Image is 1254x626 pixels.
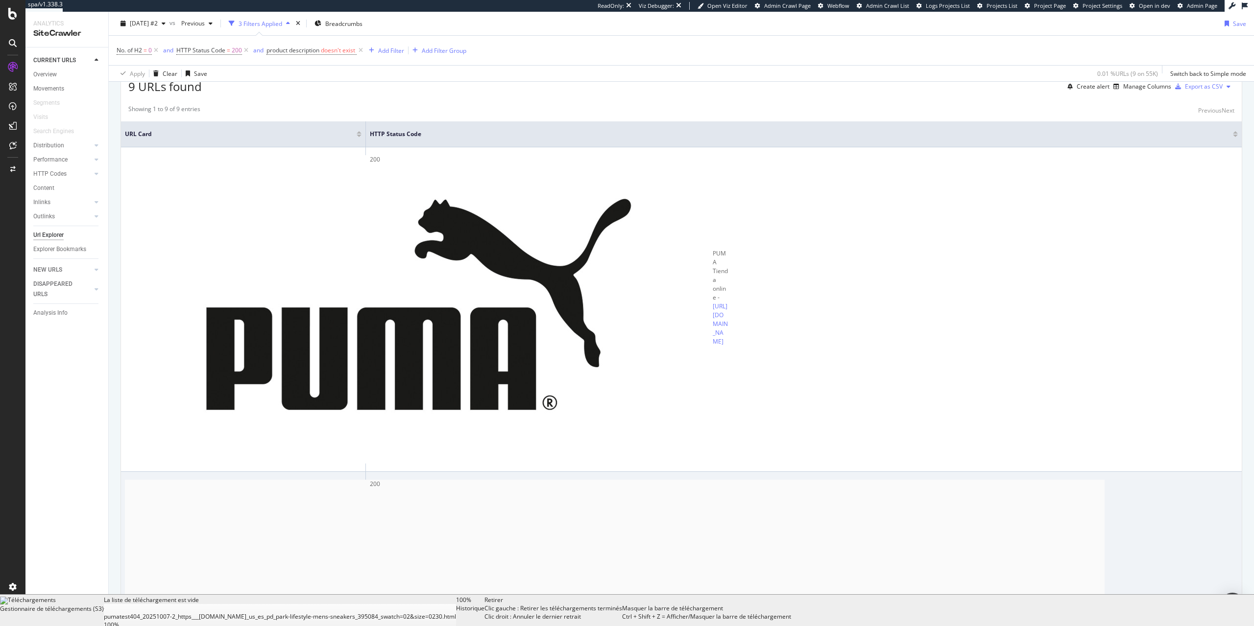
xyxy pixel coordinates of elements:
button: Apply [117,66,145,81]
button: and [160,46,176,55]
span: URL Card [125,130,354,139]
div: and [163,46,173,54]
span: Admin Crawl List [866,2,909,9]
button: Switch back to Simple mode [1166,66,1246,81]
span: 9 URLs found [128,78,202,94]
div: La liste de téléchargement est vide [104,596,456,604]
button: Breadcrumbs [311,16,366,31]
span: product description [266,46,319,54]
a: Open in dev [1130,2,1170,10]
a: [URL][DOMAIN_NAME] [713,302,728,346]
div: Url Explorer [33,230,64,240]
div: Overview [33,70,57,80]
span: Project Page [1034,2,1066,9]
button: Next [1222,105,1234,116]
div: Open Intercom Messenger [1221,593,1244,616]
button: Save [182,66,207,81]
div: Clear [163,69,177,77]
div: Apply [130,69,145,77]
div: Clic droit : Annuler le dernier retrait [484,612,622,621]
a: HTTP Codes [33,169,92,179]
div: Search Engines [33,126,74,137]
div: Export as CSV [1185,82,1223,91]
span: No. of H2 [117,46,142,54]
button: Clear [149,66,177,81]
button: Add Filter [365,45,404,56]
div: 200 [370,155,1238,164]
div: Visits [33,112,48,122]
a: Outlinks [33,211,92,222]
a: Projects List [977,2,1017,10]
div: 200 [370,480,1238,488]
button: Add Filter Group [409,45,466,56]
button: and [250,46,266,55]
div: Ctrl + Shift + Z = Afficher/Masquer la barre de téléchargement [622,612,791,621]
button: Save [1221,16,1246,31]
div: Segments [33,98,60,108]
div: Viz Debugger: [639,2,674,10]
div: pumatest404_20251007-2_https___[DOMAIN_NAME]_us_es_pd_park-lifestyle-mens-sneakers_395084_swatch=... [104,612,456,621]
span: Téléchargements [8,596,56,604]
div: Performance [33,155,68,165]
a: Explorer Bookmarks [33,244,101,255]
div: Inlinks [33,197,50,208]
span: 2025 Oct. 7th #2 [130,19,158,27]
a: Url Explorer [33,230,101,240]
a: Distribution [33,140,92,151]
a: Visits [33,112,58,122]
div: Save [1233,19,1246,27]
a: Admin Crawl Page [755,2,811,10]
a: Search Engines [33,126,84,137]
a: Performance [33,155,92,165]
span: Open Viz Editor [707,2,748,9]
img: main image [125,155,713,464]
a: Logs Projects List [916,2,970,10]
a: DISAPPEARED URLS [33,279,92,300]
span: Open in dev [1139,2,1170,9]
span: 0 [148,44,152,57]
a: Admin Page [1178,2,1217,10]
span: = [227,46,230,54]
button: Previous [1198,105,1222,116]
a: Analysis Info [33,308,101,318]
span: Admin Crawl Page [764,2,811,9]
div: Analytics [33,20,100,28]
span: Webflow [827,2,849,9]
a: CURRENT URLS [33,55,92,66]
span: Breadcrumbs [325,19,362,27]
div: Distribution [33,140,64,151]
div: Create alert [1077,82,1109,91]
div: Masquer la barre de téléchargement [622,604,791,612]
div: Clic gauche : Retirer les téléchargements terminés [484,604,622,612]
span: HTTP Status Code [370,130,1218,139]
a: Admin Crawl List [857,2,909,10]
button: Export as CSV [1171,79,1223,94]
div: Analysis Info [33,308,68,318]
span: Project Settings [1083,2,1122,9]
a: Content [33,183,101,193]
div: 3 Filters Applied [239,19,282,27]
div: Previous [1198,106,1222,115]
a: Segments [33,98,70,108]
a: Inlinks [33,197,92,208]
div: DISAPPEARED URLS [33,279,83,300]
a: Project Settings [1073,2,1122,10]
div: Outlinks [33,211,55,222]
div: Content [33,183,54,193]
a: NEW URLS [33,265,92,275]
div: HTTP Codes [33,169,67,179]
a: Project Page [1025,2,1066,10]
div: Switch back to Simple mode [1170,69,1246,77]
div: 100% [456,596,484,604]
div: 0.01 % URLs ( 9 on 55K ) [1097,69,1158,77]
div: and [253,46,264,54]
span: HTTP Status Code [176,46,225,54]
div: ReadOnly: [598,2,624,10]
div: Showing 1 to 9 of 9 entries [128,105,200,116]
a: Movements [33,84,101,94]
div: Save [194,69,207,77]
button: [DATE] #2 [117,16,169,31]
div: Movements [33,84,64,94]
span: doesn't exist [321,46,355,54]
